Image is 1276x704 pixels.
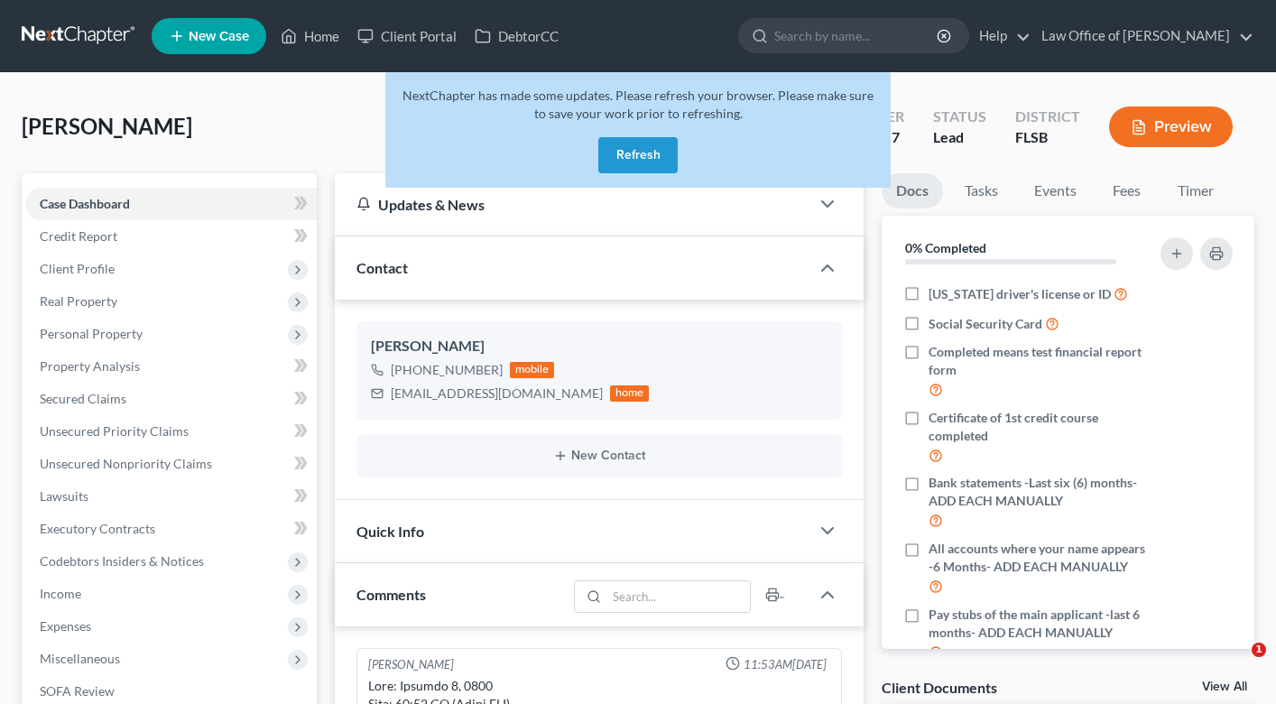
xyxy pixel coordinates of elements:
span: NextChapter has made some updates. Please refresh your browser. Please make sure to save your wor... [402,88,874,121]
span: Social Security Card [929,315,1042,333]
button: New Contact [371,449,828,463]
a: Unsecured Nonpriority Claims [25,448,317,480]
span: Pay stubs of the main applicant -last 6 months- ADD EACH MANUALLY [929,606,1146,642]
span: All accounts where your name appears -6 Months- ADD EACH MANUALLY [929,540,1146,576]
a: Fees [1098,173,1156,208]
span: New Case [189,30,249,43]
span: Codebtors Insiders & Notices [40,553,204,569]
span: Quick Info [356,523,424,540]
span: Personal Property [40,326,143,341]
div: home [610,385,650,402]
span: Bank statements -Last six (6) months- ADD EACH MANUALLY [929,474,1146,510]
span: Secured Claims [40,391,126,406]
span: Unsecured Nonpriority Claims [40,456,212,471]
span: Case Dashboard [40,196,130,211]
input: Search by name... [774,19,939,52]
span: [PERSON_NAME] [22,113,192,139]
div: Status [933,107,986,127]
span: Real Property [40,293,117,309]
a: Law Office of [PERSON_NAME] [1032,20,1253,52]
a: Executory Contracts [25,513,317,545]
span: Lawsuits [40,488,88,504]
div: Client Documents [882,678,997,697]
strong: 0% Completed [905,240,986,255]
div: [PHONE_NUMBER] [391,361,503,379]
div: mobile [510,362,555,378]
span: Income [40,586,81,601]
span: Credit Report [40,228,117,244]
div: [PERSON_NAME] [371,336,828,357]
a: Timer [1163,173,1228,208]
div: Updates & News [356,195,788,214]
a: Client Portal [348,20,466,52]
a: Help [970,20,1031,52]
span: Client Profile [40,261,115,276]
a: View All [1202,681,1247,693]
a: Docs [882,173,943,208]
div: District [1015,107,1080,127]
span: 1 [1252,643,1266,657]
span: Certificate of 1st credit course completed [929,409,1146,445]
span: Expenses [40,618,91,634]
a: Credit Report [25,220,317,253]
button: Refresh [598,137,678,173]
span: Completed means test financial report form [929,343,1146,379]
a: Lawsuits [25,480,317,513]
span: [US_STATE] driver's license or ID [929,285,1111,303]
input: Search... [606,581,750,612]
span: Comments [356,586,426,603]
a: Tasks [950,173,1012,208]
a: Home [272,20,348,52]
a: DebtorCC [466,20,568,52]
a: Unsecured Priority Claims [25,415,317,448]
span: Unsecured Priority Claims [40,423,189,439]
span: Miscellaneous [40,651,120,666]
div: [PERSON_NAME] [368,656,454,673]
span: Property Analysis [40,358,140,374]
iframe: Intercom live chat [1215,643,1258,686]
a: Case Dashboard [25,188,317,220]
div: Lead [933,127,986,148]
div: FLSB [1015,127,1080,148]
a: Property Analysis [25,350,317,383]
span: SOFA Review [40,683,115,699]
span: 11:53AM[DATE] [744,656,827,673]
span: 7 [892,128,900,145]
span: Contact [356,259,408,276]
span: Executory Contracts [40,521,155,536]
a: Events [1020,173,1091,208]
div: [EMAIL_ADDRESS][DOMAIN_NAME] [391,384,603,403]
a: Secured Claims [25,383,317,415]
button: Preview [1109,107,1233,147]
